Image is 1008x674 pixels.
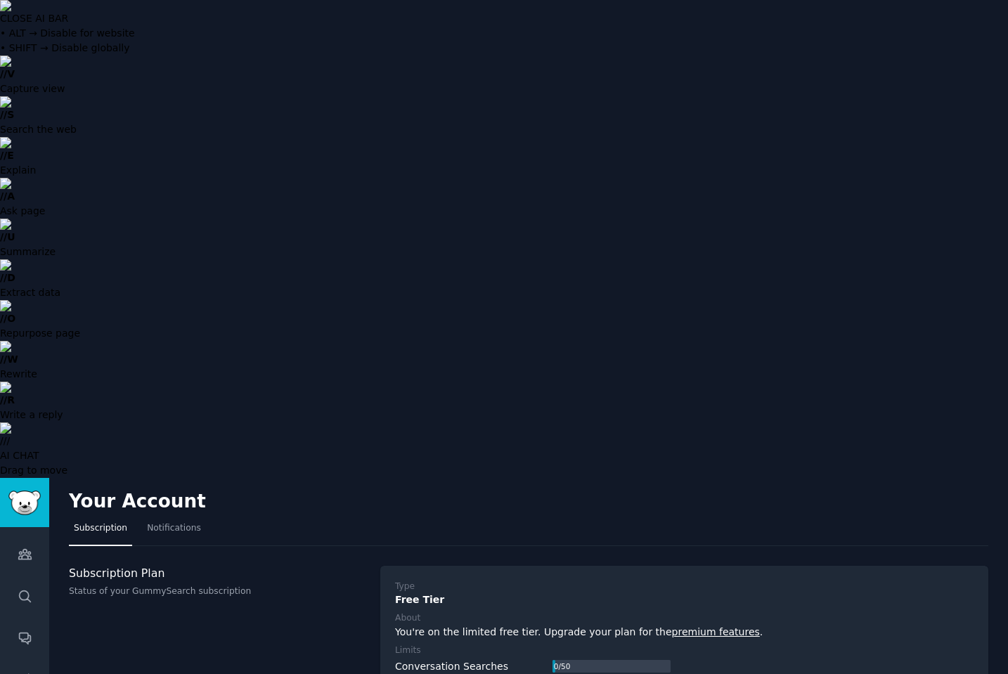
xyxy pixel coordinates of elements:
img: GummySearch logo [8,491,41,515]
div: Type [395,581,415,593]
div: Free Tier [395,592,974,607]
div: Limits [395,644,421,657]
div: 0 / 50 [553,660,571,673]
div: About [395,612,420,625]
a: Subscription [69,517,132,546]
div: Conversation Searches [395,659,508,674]
h2: Your Account [69,491,206,513]
span: Subscription [74,522,127,535]
p: Status of your GummySearch subscription [69,585,366,598]
span: Notifications [147,522,201,535]
a: Notifications [142,517,206,546]
div: You're on the limited free tier. Upgrade your plan for the . [395,625,974,640]
h3: Subscription Plan [69,566,366,581]
a: premium features [672,626,760,637]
